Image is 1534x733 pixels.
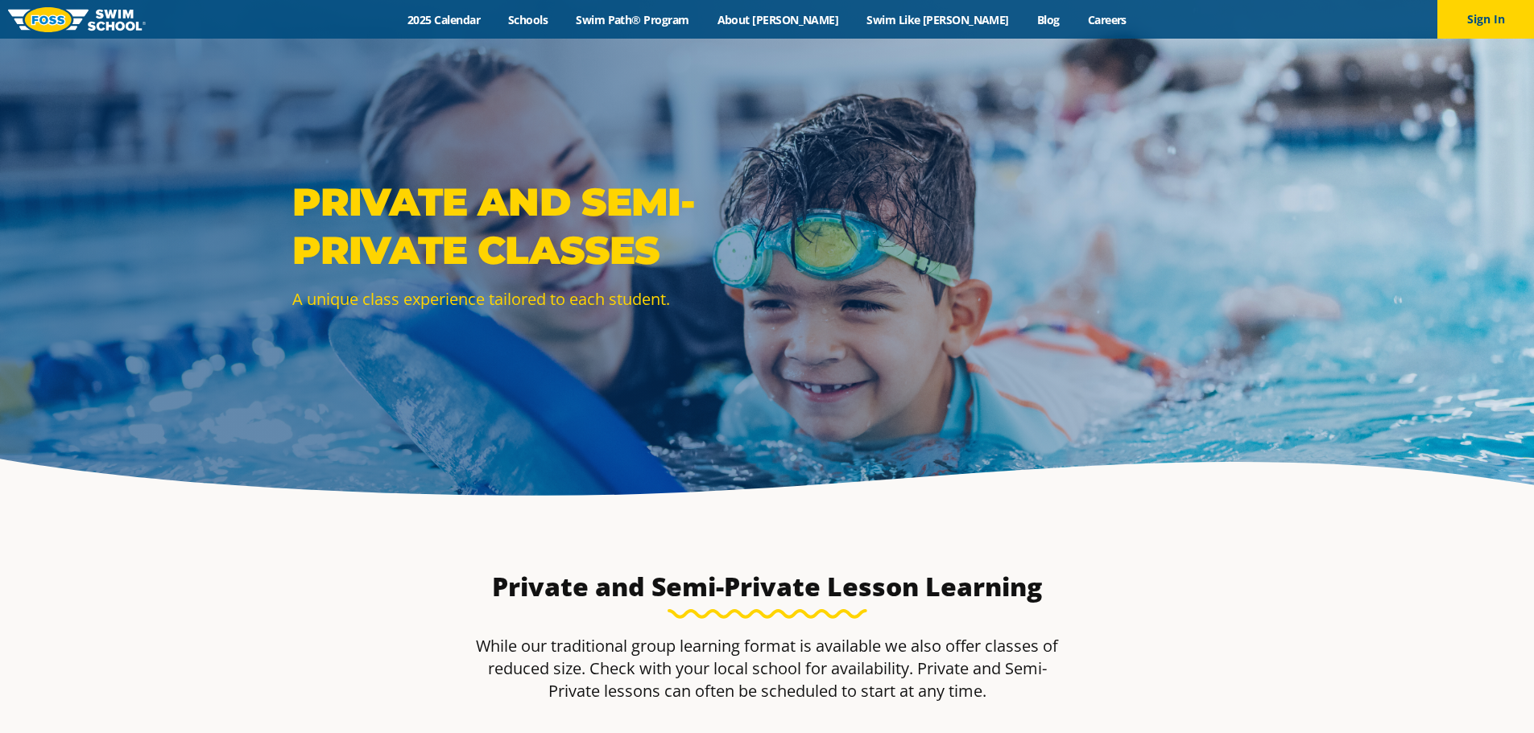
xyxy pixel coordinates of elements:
p: While our traditional group learning format is available we also offer classes of reduced size. C... [469,635,1066,702]
a: Careers [1073,12,1140,27]
a: About [PERSON_NAME] [703,12,853,27]
a: Schools [494,12,562,27]
p: Private and Semi-Private Classes [292,178,759,274]
a: Blog [1023,12,1073,27]
h3: Private and Semi-Private Lesson Learning [387,570,1147,603]
p: A unique class experience tailored to each student. [292,287,759,311]
a: Swim Path® Program [562,12,703,27]
a: 2025 Calendar [394,12,494,27]
img: FOSS Swim School Logo [8,7,146,32]
a: Swim Like [PERSON_NAME] [853,12,1023,27]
